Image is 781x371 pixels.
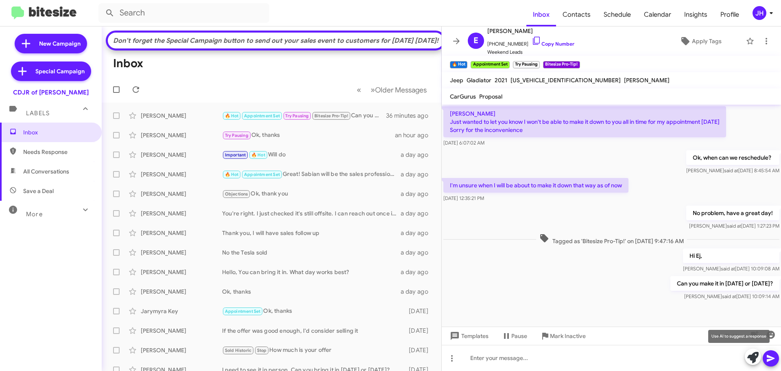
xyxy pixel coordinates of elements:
[753,6,766,20] div: JH
[222,288,401,296] div: Ok, thanks
[251,152,265,158] span: 🔥 Hot
[141,112,222,120] div: [PERSON_NAME]
[692,34,722,48] span: Apply Tags
[401,288,435,296] div: a day ago
[597,3,637,26] a: Schedule
[401,170,435,178] div: a day ago
[727,223,741,229] span: said at
[495,329,534,343] button: Pause
[487,26,574,36] span: [PERSON_NAME]
[401,268,435,276] div: a day ago
[495,77,507,84] span: 2021
[443,106,726,137] p: [PERSON_NAME] Just wanted to let you know I won't be able to make it down to you all in time for ...
[23,187,54,195] span: Save a Deal
[659,34,742,48] button: Apply Tags
[532,41,574,47] a: Copy Number
[405,307,435,315] div: [DATE]
[314,113,348,119] span: Bitesize Pro-Tip!
[222,346,405,355] div: How much is your offer
[141,209,222,217] div: [PERSON_NAME]
[141,346,222,354] div: [PERSON_NAME]
[15,34,87,53] a: New Campaign
[257,348,267,353] span: Stop
[222,209,401,217] div: You're right. I just checked it's still offsite. I can reach out once it lands.
[746,6,772,20] button: JH
[395,131,435,139] div: an hour ago
[526,3,556,26] a: Inbox
[721,266,735,272] span: said at
[141,307,222,315] div: Jarymyra Key
[510,77,621,84] span: [US_VEHICLE_IDENTIFICATION_NUMBER]
[222,150,401,160] div: Will do
[225,152,246,158] span: Important
[637,3,678,26] a: Calendar
[471,61,509,68] small: Appointment Set
[443,195,484,201] span: [DATE] 12:35:21 PM
[479,93,502,100] span: Proposal
[511,329,527,343] span: Pause
[39,40,81,48] span: New Campaign
[141,327,222,335] div: [PERSON_NAME]
[222,229,401,237] div: Thank you, I will have sales follow up
[678,3,714,26] a: Insights
[141,248,222,257] div: [PERSON_NAME]
[371,85,375,95] span: »
[442,329,495,343] button: Templates
[222,307,405,316] div: Ok, thanks
[443,178,628,193] p: I'm unsure when I will be about to make it down that way as of now
[113,57,143,70] h1: Inbox
[683,248,779,263] p: Hi Ej,
[222,248,401,257] div: No the Tesla sold
[722,293,736,299] span: said at
[686,167,779,173] span: [PERSON_NAME] [DATE] 8:45:54 AM
[401,190,435,198] div: a day ago
[708,330,770,343] div: Use AI to suggest a response
[23,167,69,176] span: All Conversations
[556,3,597,26] a: Contacts
[513,61,540,68] small: Try Pausing
[401,229,435,237] div: a day ago
[401,151,435,159] div: a day ago
[225,348,252,353] span: Sold Historic
[285,113,309,119] span: Try Pausing
[141,190,222,198] div: [PERSON_NAME]
[35,67,85,75] span: Special Campaign
[225,172,239,177] span: 🔥 Hot
[536,233,687,245] span: Tagged as 'Bitesize Pro-Tip!' on [DATE] 9:47:16 AM
[222,189,401,199] div: Ok, thank you
[670,276,779,291] p: Can you make it in [DATE] or [DATE]?
[624,77,670,84] span: [PERSON_NAME]
[448,329,489,343] span: Templates
[222,111,386,121] div: Can you make it in [DATE] or [DATE]?
[141,170,222,178] div: [PERSON_NAME]
[225,133,249,138] span: Try Pausing
[366,81,432,98] button: Next
[714,3,746,26] a: Profile
[222,131,395,140] div: Ok, thanks
[222,327,405,335] div: If the offer was good enough, I'd consider selling it
[141,229,222,237] div: [PERSON_NAME]
[225,309,261,314] span: Appointment Set
[141,151,222,159] div: [PERSON_NAME]
[13,88,89,97] div: CDJR of [PERSON_NAME]
[443,140,484,146] span: [DATE] 6:07:02 AM
[487,48,574,56] span: Weekend Leads
[689,223,779,229] span: [PERSON_NAME] [DATE] 1:27:23 PM
[686,206,779,220] p: No problem, have a great day!
[141,268,222,276] div: [PERSON_NAME]
[244,172,280,177] span: Appointment Set
[405,346,435,354] div: [DATE]
[23,128,92,136] span: Inbox
[534,329,592,343] button: Mark Inactive
[683,266,779,272] span: [PERSON_NAME] [DATE] 10:09:08 AM
[473,34,478,47] span: E
[450,61,467,68] small: 🔥 Hot
[357,85,361,95] span: «
[487,36,574,48] span: [PHONE_NUMBER]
